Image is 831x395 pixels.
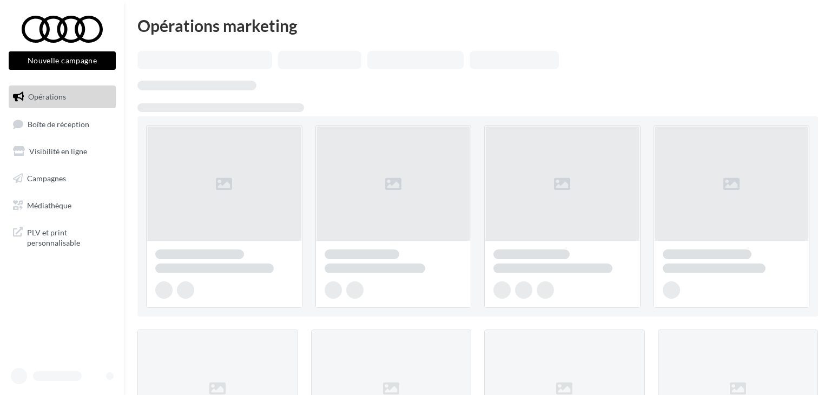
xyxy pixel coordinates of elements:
[137,17,818,34] div: Opérations marketing
[29,147,87,156] span: Visibilité en ligne
[28,119,89,128] span: Boîte de réception
[27,225,111,248] span: PLV et print personnalisable
[9,51,116,70] button: Nouvelle campagne
[6,221,118,253] a: PLV et print personnalisable
[6,113,118,136] a: Boîte de réception
[6,85,118,108] a: Opérations
[6,194,118,217] a: Médiathèque
[27,200,71,209] span: Médiathèque
[27,174,66,183] span: Campagnes
[6,140,118,163] a: Visibilité en ligne
[28,92,66,101] span: Opérations
[6,167,118,190] a: Campagnes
